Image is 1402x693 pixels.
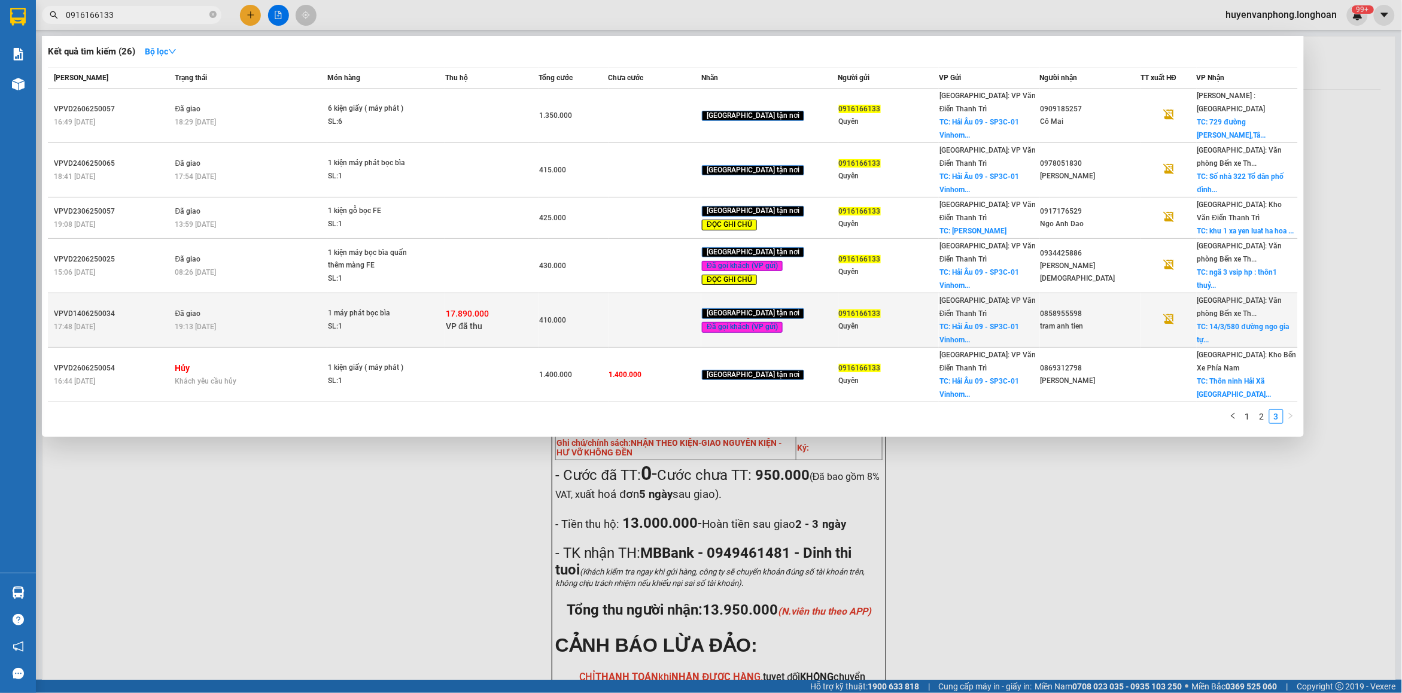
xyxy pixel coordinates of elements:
span: ĐỌC GHI CHÚ [702,275,757,285]
span: [GEOGRAPHIC_DATA]: Văn phòng Bến xe Th... [1197,296,1282,318]
h3: Kết quả tìm kiếm ( 26 ) [48,45,135,58]
span: 17.890.000 [446,309,489,318]
span: [GEOGRAPHIC_DATA] tận nơi [702,206,804,217]
div: SL: 1 [328,320,418,333]
div: Cô Mai [1041,115,1141,128]
button: right [1284,409,1298,424]
li: 2 [1255,409,1269,424]
div: SL: 1 [328,272,418,285]
span: TC: Hải Âu 09 - SP3C-01 Vinhom... [939,323,1019,344]
span: question-circle [13,614,24,625]
span: [GEOGRAPHIC_DATA] tận nơi [702,370,804,381]
img: logo-vxr [10,8,26,26]
span: Người nhận [1040,74,1078,82]
span: 0916166133 [839,207,881,215]
div: [PERSON_NAME][DEMOGRAPHIC_DATA] [1041,260,1141,285]
div: Quyên [839,115,939,128]
span: [GEOGRAPHIC_DATA]: Văn phòng Bến xe Th... [1197,146,1282,168]
span: VP Nhận [1197,74,1225,82]
span: 410.000 [539,316,566,324]
span: Đã gọi khách (VP gửi) [702,322,783,333]
input: Tìm tên, số ĐT hoặc mã đơn [66,8,207,22]
button: Bộ lọcdown [135,42,186,61]
span: message [13,668,24,679]
span: Đã giao [175,255,201,263]
div: VPVD1406250034 [54,308,172,320]
span: VP đã thu [446,321,482,331]
span: [GEOGRAPHIC_DATA]: VP Văn Điển Thanh Trì [939,92,1036,113]
span: Khách yêu cầu hủy [175,377,237,385]
div: 1 kiện giấy ( máy phát ) [328,361,418,375]
li: 3 [1269,409,1284,424]
span: 16:44 [DATE] [54,377,95,385]
span: left [1230,412,1237,420]
span: 19:13 [DATE] [175,323,217,331]
span: 1.400.000 [539,370,572,379]
span: Người gửi [838,74,870,82]
span: 415.000 [539,166,566,174]
span: Đã giao [175,159,201,168]
span: [GEOGRAPHIC_DATA]: VP Văn Điển Thanh Trì [939,146,1036,168]
span: 1.400.000 [609,370,642,379]
div: VPVD2206250025 [54,253,172,266]
span: [GEOGRAPHIC_DATA]: VP Văn Điển Thanh Trì [939,296,1036,318]
div: VPVD2406250065 [54,157,172,170]
li: Previous Page [1226,409,1240,424]
span: VP Gửi [939,74,961,82]
span: TC: 729 đường [PERSON_NAME],Tâ... [1197,118,1266,139]
a: 2 [1255,410,1269,423]
span: 18:41 [DATE] [54,172,95,181]
span: TC: 14/3/580 đường ngo gia tự... [1197,323,1289,344]
span: 17:54 [DATE] [175,172,217,181]
div: 1 máy phát bọc bìa [328,307,418,320]
span: Tổng cước [539,74,573,82]
img: warehouse-icon [12,586,25,599]
div: Ngo Anh Dao [1041,218,1141,230]
div: 0934425886 [1041,247,1141,260]
div: Quyên [839,375,939,387]
span: 0916166133 [839,255,881,263]
span: [GEOGRAPHIC_DATA]: VP Văn Điển Thanh Trì [939,200,1036,222]
div: VPVD2606250054 [54,362,172,375]
span: down [168,47,177,56]
div: Quyên [839,320,939,333]
div: 1 kiện máy phát bọc bìa [328,157,418,170]
div: SL: 6 [328,115,418,129]
button: left [1226,409,1240,424]
span: [GEOGRAPHIC_DATA]: VP Văn Điển Thanh Trì [939,242,1036,263]
span: [GEOGRAPHIC_DATA]: Văn phòng Bến xe Th... [1197,242,1282,263]
div: Quyên [839,266,939,278]
span: 18:29 [DATE] [175,118,217,126]
div: 0858955598 [1041,308,1141,320]
a: 3 [1270,410,1283,423]
li: 1 [1240,409,1255,424]
div: [PERSON_NAME] [1041,375,1141,387]
span: [GEOGRAPHIC_DATA] tận nơi [702,165,804,176]
div: Quyên [839,218,939,230]
div: SL: 1 [328,170,418,183]
img: solution-icon [12,48,25,60]
span: TC: khu 1 xa yen luat ha hoa ... [1197,227,1294,235]
img: warehouse-icon [12,78,25,90]
div: tram anh tien [1041,320,1141,333]
span: TC: Hải Âu 09 - SP3C-01 Vinhom... [939,268,1019,290]
span: [GEOGRAPHIC_DATA] tận nơi [702,247,804,258]
div: 1 kiện máy bọc bìa quấn thêm màng FE [328,247,418,272]
span: search [50,11,58,19]
div: SL: 1 [328,375,418,388]
strong: Bộ lọc [145,47,177,56]
span: 0916166133 [839,105,881,113]
span: [GEOGRAPHIC_DATA] tận nơi [702,111,804,121]
span: 0916166133 [839,309,881,318]
span: [GEOGRAPHIC_DATA]: VP Văn Điển Thanh Trì [939,351,1036,372]
span: 16:49 [DATE] [54,118,95,126]
div: SL: 1 [328,218,418,231]
div: 6 kiện giấy ( máy phát ) [328,102,418,115]
div: Quyên [839,170,939,183]
li: Next Page [1284,409,1298,424]
span: Món hàng [327,74,360,82]
strong: Hủy [175,363,190,373]
div: VPVD2606250057 [54,103,172,115]
span: TC: Hải Âu 09 - SP3C-01 Vinhom... [939,118,1019,139]
span: Đã giao [175,309,201,318]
